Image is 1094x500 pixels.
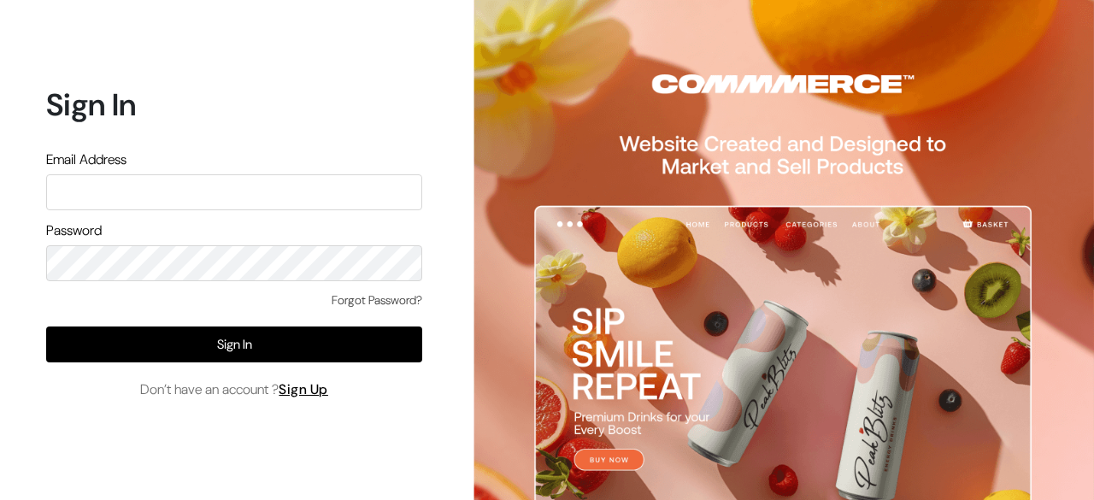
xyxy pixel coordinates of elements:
span: Don’t have an account ? [140,379,328,400]
a: Sign Up [279,380,328,398]
button: Sign In [46,326,422,362]
label: Password [46,221,102,241]
h1: Sign In [46,86,422,123]
a: Forgot Password? [332,291,422,309]
label: Email Address [46,150,126,170]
